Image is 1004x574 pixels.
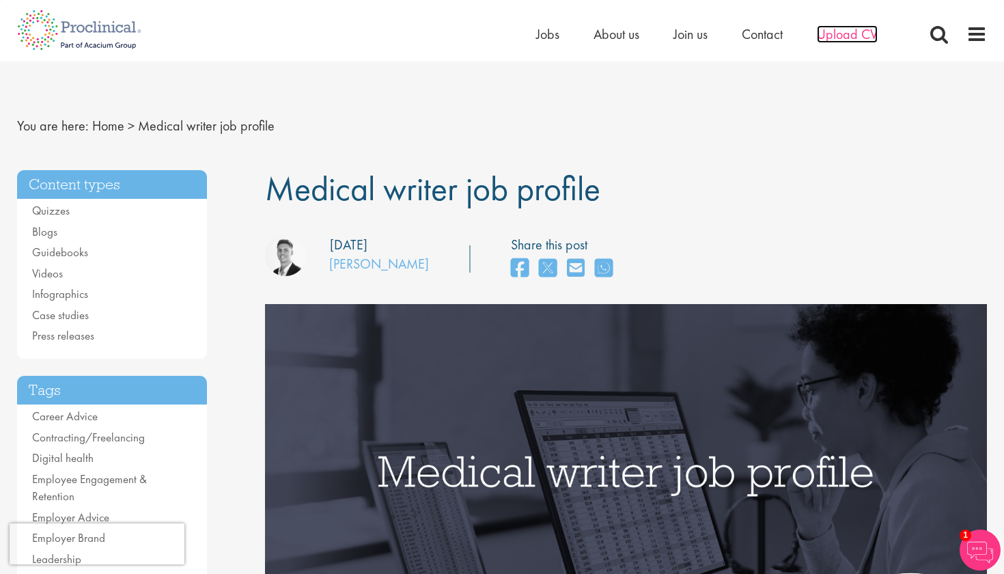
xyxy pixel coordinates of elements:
span: 1 [960,530,971,541]
a: Guidebooks [32,245,88,260]
a: Infographics [32,286,88,301]
a: share on whats app [595,254,613,284]
a: Leadership [32,551,81,566]
label: Share this post [511,235,619,255]
a: share on twitter [539,254,557,284]
a: share on email [567,254,585,284]
img: George Watson [265,235,306,276]
a: Jobs [536,25,559,43]
a: About us [594,25,639,43]
a: Press releases [32,328,94,343]
iframe: reCAPTCHA [10,523,184,564]
a: Case studies [32,307,89,323]
span: Medical writer job profile [265,167,600,210]
span: You are here: [17,117,89,135]
h3: Content types [17,170,207,200]
span: > [128,117,135,135]
div: [DATE] [330,235,367,255]
a: Digital health [32,450,94,465]
a: share on facebook [511,254,529,284]
a: Videos [32,266,63,281]
a: Upload CV [817,25,878,43]
a: Contracting/Freelancing [32,430,145,445]
a: [PERSON_NAME] [329,255,429,273]
a: Contact [742,25,783,43]
a: Employee Engagement & Retention [32,471,147,504]
h3: Tags [17,376,207,405]
a: Employer Advice [32,510,109,525]
img: Chatbot [960,530,1001,571]
a: Join us [673,25,708,43]
a: Quizzes [32,203,70,218]
a: breadcrumb link [92,117,124,135]
span: Medical writer job profile [138,117,275,135]
a: Career Advice [32,409,98,424]
a: Blogs [32,224,57,239]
